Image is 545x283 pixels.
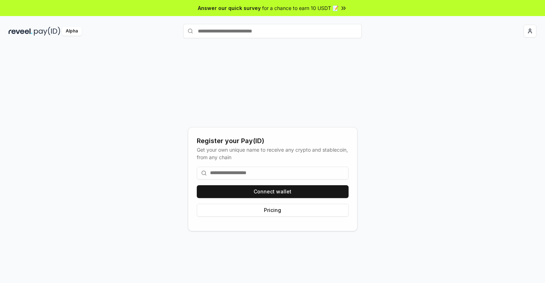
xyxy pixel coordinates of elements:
button: Connect wallet [197,185,349,198]
div: Register your Pay(ID) [197,136,349,146]
span: Answer our quick survey [198,4,261,12]
button: Pricing [197,204,349,217]
div: Alpha [62,27,82,36]
span: for a chance to earn 10 USDT 📝 [262,4,339,12]
img: pay_id [34,27,60,36]
img: reveel_dark [9,27,32,36]
div: Get your own unique name to receive any crypto and stablecoin, from any chain [197,146,349,161]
